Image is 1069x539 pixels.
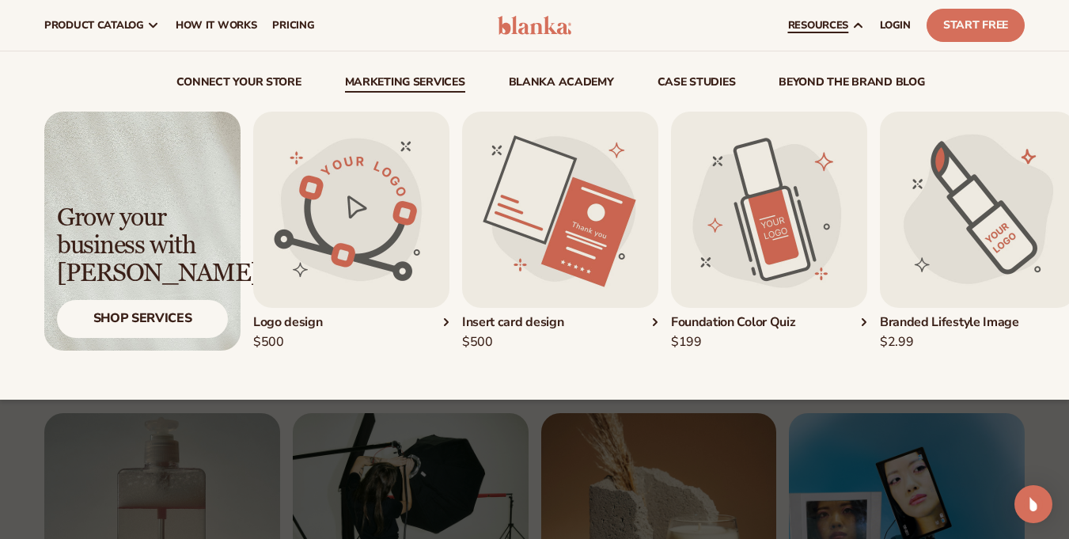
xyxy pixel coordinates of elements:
[44,112,241,351] img: Light background with shadow.
[671,331,867,351] div: $199
[462,112,658,351] a: Insert card design. Insert card design$500
[779,77,924,93] a: beyond the brand blog
[253,331,449,351] div: $500
[272,19,314,32] span: pricing
[57,204,228,288] div: Grow your business with [PERSON_NAME]
[1014,485,1052,523] div: Open Intercom Messenger
[253,314,449,331] div: Logo design
[57,300,228,337] div: Shop Services
[671,112,867,351] a: Foundation color quiz. Foundation Color Quiz$199
[788,19,848,32] span: resources
[253,112,449,351] div: 1 / 5
[671,314,867,331] div: Foundation Color Quiz
[345,77,465,93] a: Marketing services
[462,314,658,331] div: Insert card design
[176,19,257,32] span: How It Works
[509,77,614,93] a: Blanka Academy
[927,9,1025,42] a: Start Free
[462,331,658,351] div: $500
[176,77,301,93] a: connect your store
[880,19,911,32] span: LOGIN
[253,112,449,308] img: Logo design.
[498,16,572,35] img: logo
[462,112,658,308] img: Insert card design.
[671,112,867,308] img: Foundation color quiz.
[44,112,241,351] a: Light background with shadow. Grow your business with [PERSON_NAME] Shop Services
[671,112,867,351] div: 3 / 5
[462,112,658,351] div: 2 / 5
[658,77,736,93] a: case studies
[44,19,144,32] span: product catalog
[253,112,449,351] a: Logo design. Logo design$500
